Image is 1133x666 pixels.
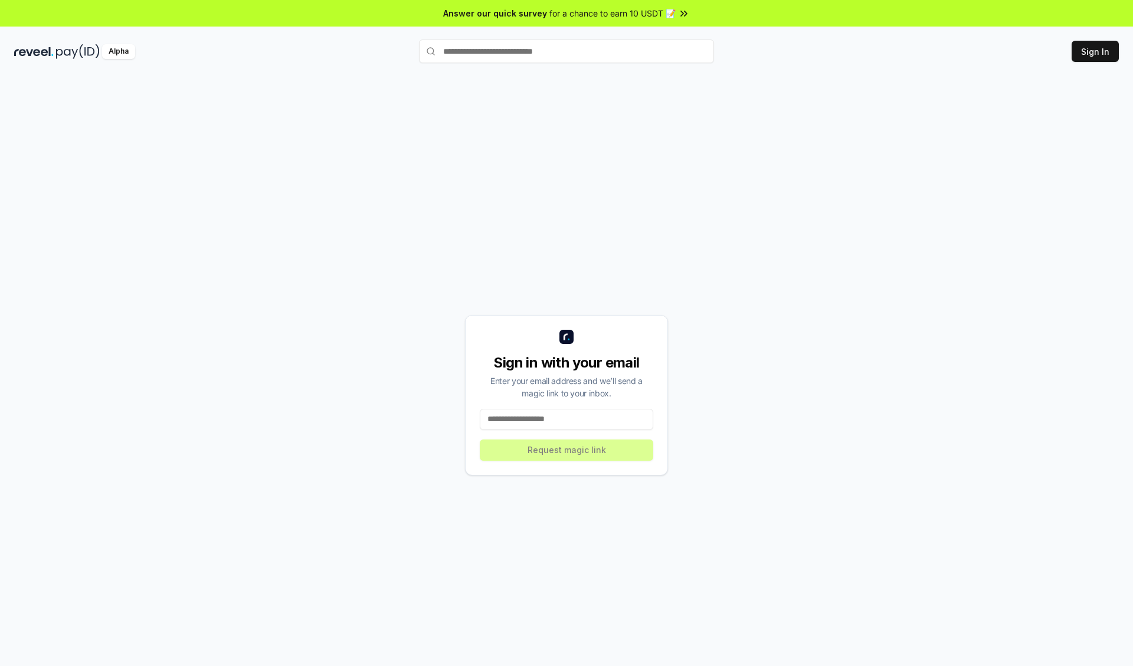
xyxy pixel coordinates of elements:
img: logo_small [559,330,574,344]
div: Sign in with your email [480,353,653,372]
img: pay_id [56,44,100,59]
span: Answer our quick survey [443,7,547,19]
div: Alpha [102,44,135,59]
span: for a chance to earn 10 USDT 📝 [549,7,676,19]
div: Enter your email address and we’ll send a magic link to your inbox. [480,375,653,399]
img: reveel_dark [14,44,54,59]
button: Sign In [1072,41,1119,62]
